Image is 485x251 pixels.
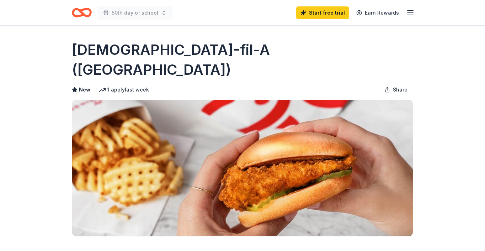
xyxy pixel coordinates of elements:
h1: [DEMOGRAPHIC_DATA]-fil-A ([GEOGRAPHIC_DATA]) [72,40,413,80]
span: 50th day of school [112,9,158,17]
span: Share [393,85,407,94]
a: Home [72,4,92,21]
a: Earn Rewards [352,6,403,19]
span: New [79,85,90,94]
div: 1 apply last week [99,85,149,94]
img: Image for Chick-fil-A (Los Angeles) [72,100,413,236]
button: Share [379,83,413,97]
a: Start free trial [296,6,349,19]
button: 50th day of school [97,6,172,20]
